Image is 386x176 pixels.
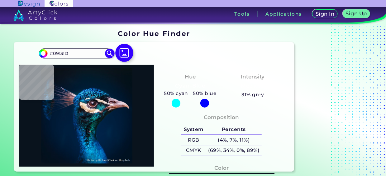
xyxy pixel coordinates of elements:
[241,72,264,81] h4: Intensity
[206,124,262,135] h5: Percents
[115,44,133,62] img: icon picture
[235,12,250,16] h3: Tools
[185,72,196,81] h4: Hue
[214,163,229,173] h4: Color
[181,145,206,156] h5: CMYK
[18,1,39,7] img: ArtyClick Design logo
[118,29,190,38] h1: Color Hue Finder
[181,124,206,135] h5: System
[13,9,57,21] img: logo_artyclick_colors_white.svg
[206,145,262,156] h5: (69%, 34%, 0%, 89%)
[206,135,262,145] h5: (4%, 7%, 11%)
[242,91,264,99] h5: 31% grey
[48,49,106,58] input: type color..
[173,82,208,90] h3: Cyan-Blue
[317,12,333,16] h5: Sign In
[265,12,302,16] h3: Applications
[204,113,239,122] h4: Composition
[238,82,268,90] h3: Medium
[105,49,114,58] img: icon search
[162,89,191,98] h5: 50% cyan
[191,89,219,98] h5: 50% blue
[344,10,369,18] a: Sign Up
[313,10,336,18] a: Sign In
[181,135,206,145] h5: RGB
[22,68,151,163] img: img_pavlin.jpg
[347,11,366,16] h5: Sign Up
